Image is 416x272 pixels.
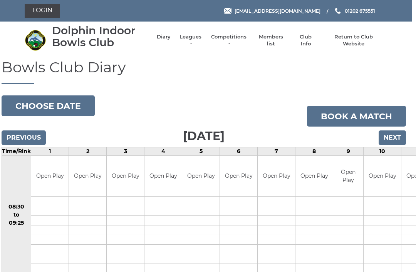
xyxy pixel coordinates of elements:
[345,8,375,13] span: 01202 675551
[364,156,401,196] td: Open Play
[235,8,320,13] span: [EMAIL_ADDRESS][DOMAIN_NAME]
[107,147,144,156] td: 3
[224,7,320,15] a: Email [EMAIL_ADDRESS][DOMAIN_NAME]
[69,147,107,156] td: 2
[220,147,258,156] td: 6
[333,156,363,196] td: Open Play
[69,156,106,196] td: Open Play
[220,156,257,196] td: Open Play
[25,30,46,51] img: Dolphin Indoor Bowls Club
[295,156,333,196] td: Open Play
[210,33,247,47] a: Competitions
[325,33,383,47] a: Return to Club Website
[224,8,231,14] img: Email
[335,8,341,14] img: Phone us
[364,147,401,156] td: 10
[144,156,182,196] td: Open Play
[258,156,295,196] td: Open Play
[379,130,406,145] input: Next
[182,156,220,196] td: Open Play
[2,59,406,84] h1: Bowls Club Diary
[258,147,295,156] td: 7
[295,33,317,47] a: Club Info
[157,33,171,40] a: Diary
[2,130,46,145] input: Previous
[182,147,220,156] td: 5
[333,147,364,156] td: 9
[178,33,203,47] a: Leagues
[334,7,375,15] a: Phone us 01202 675551
[255,33,287,47] a: Members list
[295,147,333,156] td: 8
[144,147,182,156] td: 4
[2,95,95,116] button: Choose date
[107,156,144,196] td: Open Play
[2,147,31,156] td: Time/Rink
[307,106,406,127] a: Book a match
[31,156,69,196] td: Open Play
[52,25,149,48] div: Dolphin Indoor Bowls Club
[31,147,69,156] td: 1
[25,4,60,18] a: Login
